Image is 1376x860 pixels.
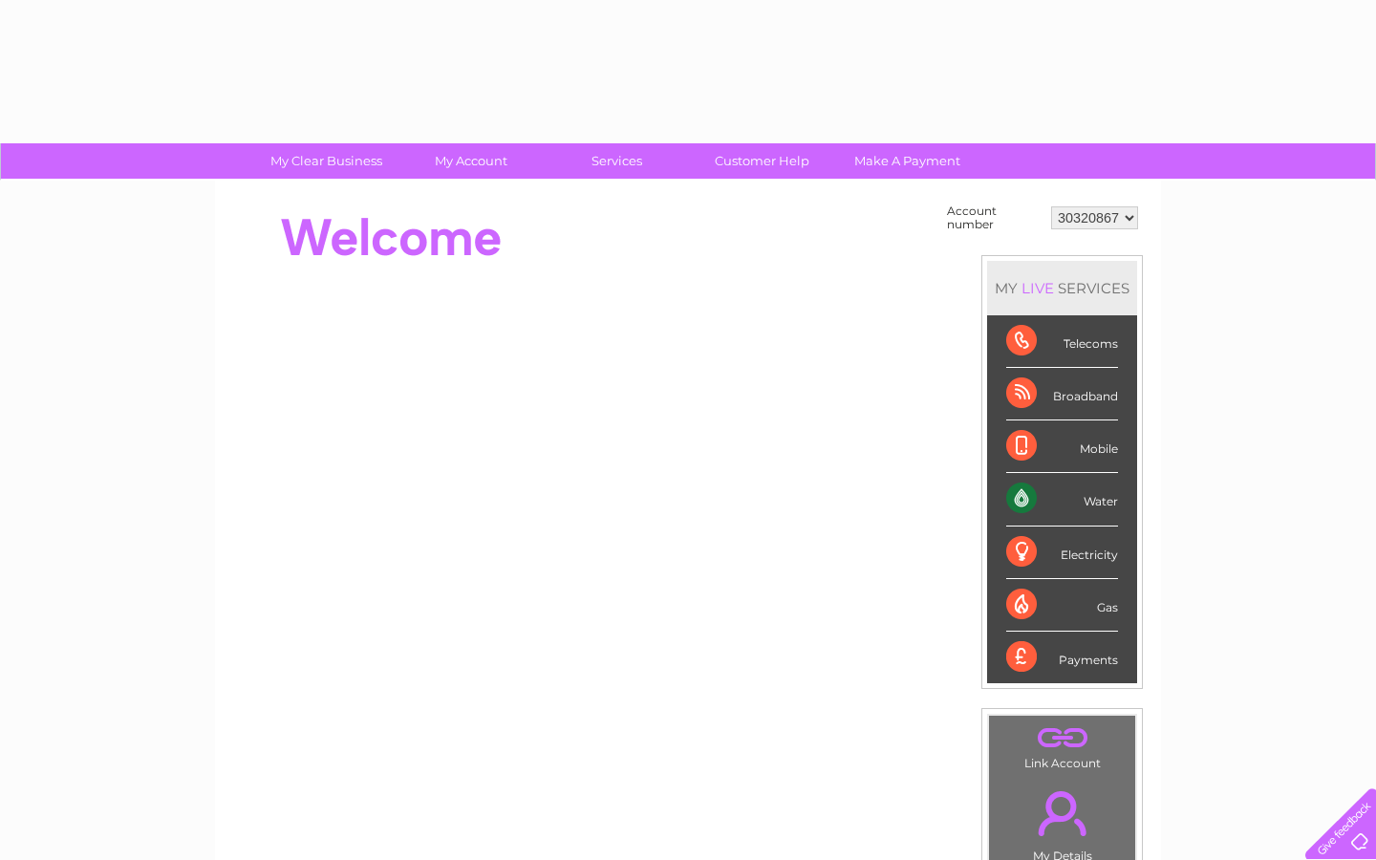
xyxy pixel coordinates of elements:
[683,143,841,179] a: Customer Help
[1006,368,1118,420] div: Broadband
[1018,279,1058,297] div: LIVE
[828,143,986,179] a: Make A Payment
[1006,473,1118,526] div: Water
[1006,632,1118,683] div: Payments
[1006,527,1118,579] div: Electricity
[1006,579,1118,632] div: Gas
[393,143,550,179] a: My Account
[1006,315,1118,368] div: Telecoms
[994,780,1130,847] a: .
[1006,420,1118,473] div: Mobile
[987,261,1137,315] div: MY SERVICES
[942,200,1046,236] td: Account number
[247,143,405,179] a: My Clear Business
[994,720,1130,754] a: .
[988,715,1136,775] td: Link Account
[538,143,696,179] a: Services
